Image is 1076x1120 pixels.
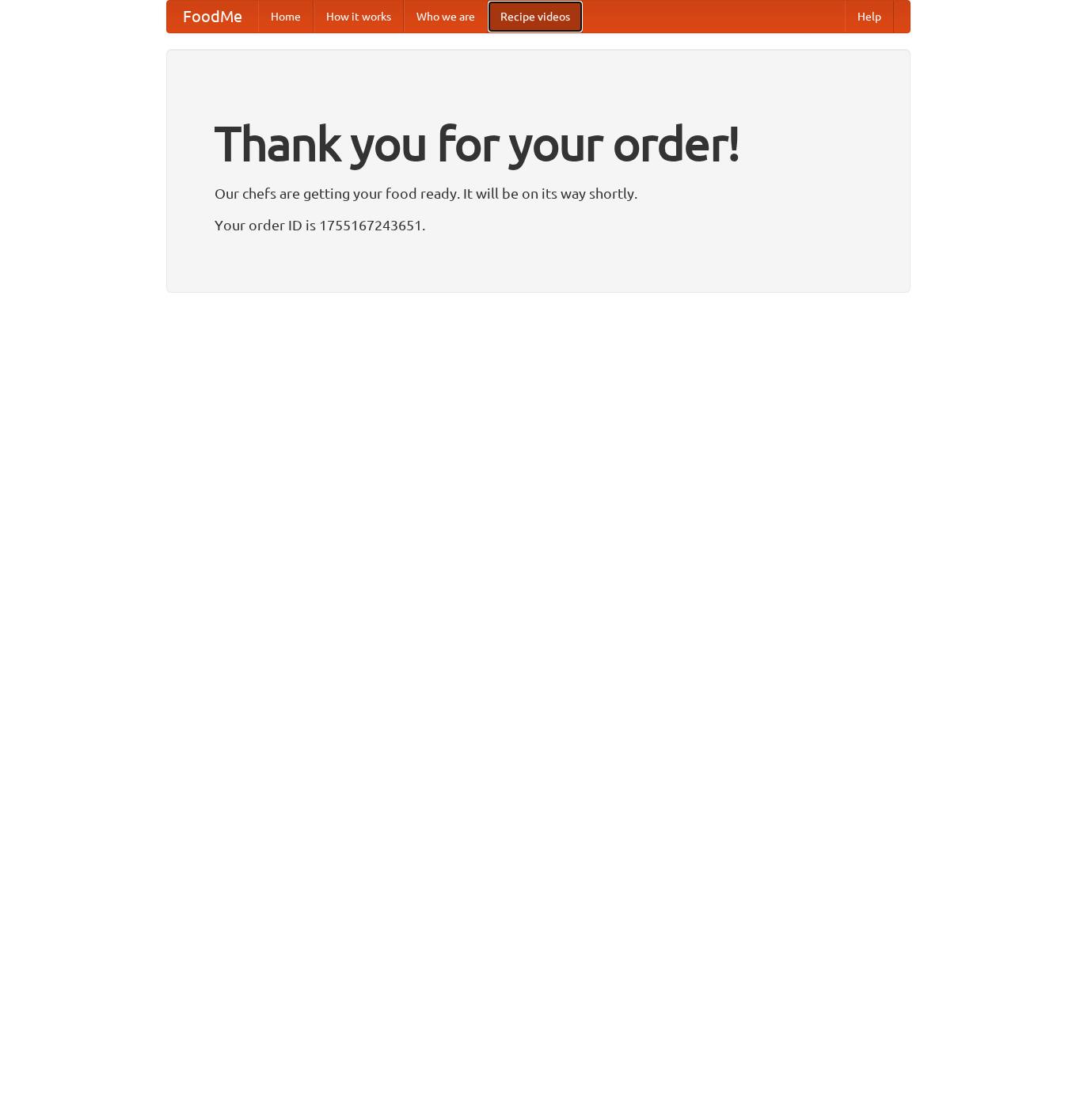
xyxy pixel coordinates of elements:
[314,1,404,32] a: How it works
[488,1,583,32] a: Recipe videos
[167,1,258,32] a: FoodMe
[215,181,862,205] p: Our chefs are getting your food ready. It will be on its way shortly.
[845,1,894,32] a: Help
[258,1,314,32] a: Home
[404,1,488,32] a: Who we are
[215,105,862,181] h1: Thank you for your order!
[215,213,862,237] p: Your order ID is 1755167243651.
